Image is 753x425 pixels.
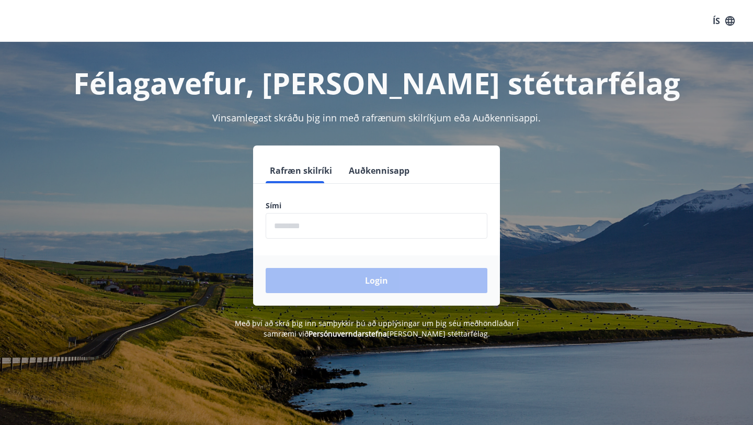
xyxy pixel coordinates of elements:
h1: Félagavefur, [PERSON_NAME] stéttarfélag [13,63,740,103]
button: Auðkennisapp [345,158,414,183]
span: Vinsamlegast skráðu þig inn með rafrænum skilríkjum eða Auðkennisappi. [212,111,541,124]
button: ÍS [707,12,740,30]
label: Sími [266,200,487,211]
a: Persónuverndarstefna [309,329,387,339]
span: Með því að skrá þig inn samþykkir þú að upplýsingar um þig séu meðhöndlaðar í samræmi við [PERSON... [235,318,519,339]
button: Rafræn skilríki [266,158,336,183]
